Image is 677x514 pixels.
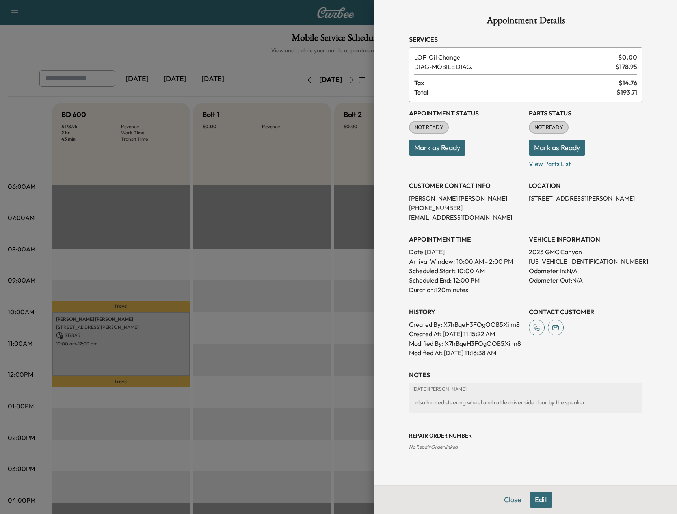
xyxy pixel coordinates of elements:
[530,492,552,508] button: Edit
[414,52,615,62] span: Oil Change
[409,370,642,380] h3: NOTES
[619,78,637,88] span: $ 14.76
[409,444,458,450] span: No Repair Order linked
[529,247,642,257] p: 2023 GMC Canyon
[529,140,585,156] button: Mark as Ready
[616,62,637,71] span: $ 178.95
[409,307,523,317] h3: History
[409,212,523,222] p: [EMAIL_ADDRESS][DOMAIN_NAME]
[529,266,642,276] p: Odometer In: N/A
[529,108,642,118] h3: Parts Status
[409,181,523,190] h3: CUSTOMER CONTACT INFO
[529,257,642,266] p: [US_VEHICLE_IDENTIFICATION_NUMBER]
[409,235,523,244] h3: APPOINTMENT TIME
[409,266,456,276] p: Scheduled Start:
[529,276,642,285] p: Odometer Out: N/A
[409,194,523,203] p: [PERSON_NAME] [PERSON_NAME]
[409,285,523,294] p: Duration: 120 minutes
[409,140,465,156] button: Mark as Ready
[409,203,523,212] p: [PHONE_NUMBER]
[529,181,642,190] h3: LOCATION
[409,35,642,44] h3: Services
[409,432,642,440] h3: Repair Order number
[453,276,480,285] p: 12:00 PM
[617,88,637,97] span: $ 193.71
[410,123,448,131] span: NOT READY
[529,194,642,203] p: [STREET_ADDRESS][PERSON_NAME]
[414,78,619,88] span: Tax
[409,247,523,257] p: Date: [DATE]
[409,339,523,348] p: Modified By : X7hBqeH3FOgOOB5Xinn8
[409,320,523,329] p: Created By : X7hBqeH3FOgOOB5Xinn8
[409,276,452,285] p: Scheduled End:
[499,492,526,508] button: Close
[530,123,568,131] span: NOT READY
[618,52,637,62] span: $ 0.00
[412,395,639,410] div: also heated steering wheel and rattle driver side door by the speaker
[412,386,639,392] p: [DATE] | [PERSON_NAME]
[409,257,523,266] p: Arrival Window:
[409,348,523,358] p: Modified At : [DATE] 11:16:38 AM
[456,257,513,266] span: 10:00 AM - 2:00 PM
[529,307,642,317] h3: CONTACT CUSTOMER
[409,16,642,28] h1: Appointment Details
[457,266,485,276] p: 10:00 AM
[529,156,642,168] p: View Parts List
[529,235,642,244] h3: VEHICLE INFORMATION
[409,329,523,339] p: Created At : [DATE] 11:15:22 AM
[409,108,523,118] h3: Appointment Status
[414,88,617,97] span: Total
[414,62,612,71] span: MOBILE DIAG.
